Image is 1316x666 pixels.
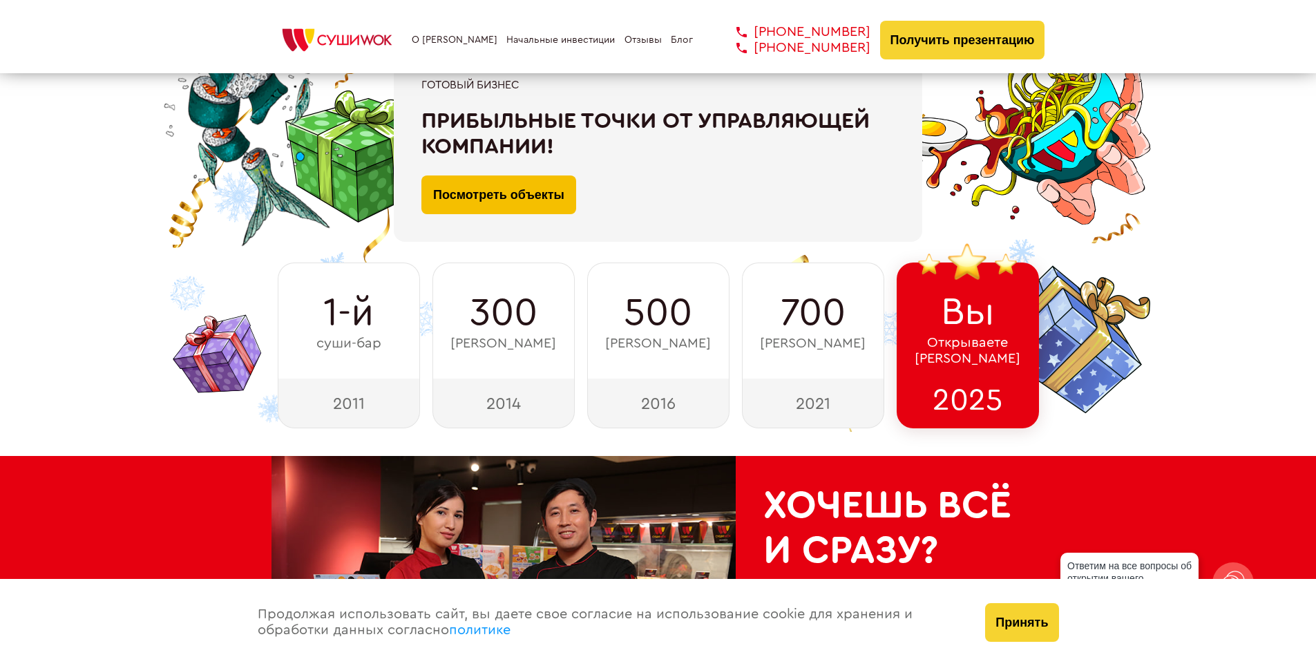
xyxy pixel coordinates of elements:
a: Посмотреть объекты [421,175,576,214]
div: Готовый бизнес [421,79,895,91]
div: 2016 [587,379,729,428]
a: [PHONE_NUMBER] [716,40,870,56]
button: Получить презентацию [880,21,1045,59]
div: Продолжая использовать сайт, вы даете свое согласие на использование cookie для хранения и обрабо... [244,579,972,666]
a: Начальные инвестиции [506,35,615,46]
span: [PERSON_NAME] [760,336,866,352]
div: 2025 [897,379,1039,428]
span: Открываете [PERSON_NAME] [915,335,1020,367]
img: СУШИWOK [271,25,403,55]
div: 2021 [742,379,884,428]
span: 300 [470,291,537,335]
div: Ответим на все вопросы об открытии вашего [PERSON_NAME]! [1060,553,1199,604]
span: [PERSON_NAME] [450,336,556,352]
span: Вы [941,290,995,334]
span: суши-бар [316,336,381,352]
button: Принять [985,603,1058,642]
a: [PHONE_NUMBER] [716,24,870,40]
div: 2014 [432,379,575,428]
div: 2011 [278,379,420,428]
span: [PERSON_NAME] [605,336,711,352]
a: политике [449,623,511,637]
span: 700 [781,291,846,335]
span: 500 [624,291,692,335]
span: 1-й [323,291,374,335]
div: Прибыльные точки от управляющей компании! [421,108,895,160]
h2: Хочешь всё и сразу? [763,484,1018,573]
a: Отзывы [624,35,662,46]
a: О [PERSON_NAME] [412,35,497,46]
a: Блог [671,35,693,46]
